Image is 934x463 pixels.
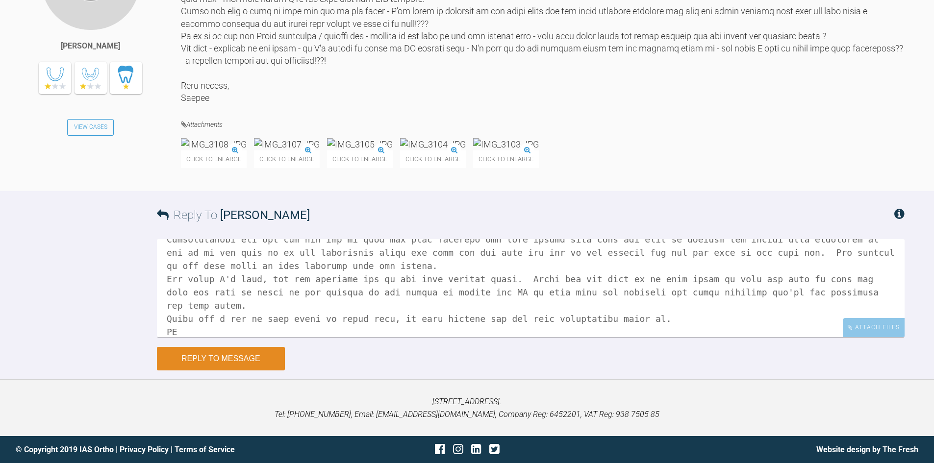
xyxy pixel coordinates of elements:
[843,318,905,337] div: Attach Files
[181,119,905,131] h4: Attachments
[61,40,120,52] div: [PERSON_NAME]
[400,138,466,150] img: IMG_3104.JPG
[157,347,285,370] button: Reply to Message
[327,138,393,150] img: IMG_3105.JPG
[254,138,320,150] img: IMG_3107.JPG
[220,208,310,222] span: [PERSON_NAME]
[400,150,466,168] span: Click to enlarge
[157,206,310,224] h3: Reply To
[254,150,320,168] span: Click to enlarge
[16,443,317,456] div: © Copyright 2019 IAS Ortho | |
[67,119,114,136] a: View Cases
[181,150,247,168] span: Click to enlarge
[816,445,918,454] a: Website design by The Fresh
[16,395,918,420] p: [STREET_ADDRESS]. Tel: [PHONE_NUMBER], Email: [EMAIL_ADDRESS][DOMAIN_NAME], Company Reg: 6452201,...
[157,239,905,337] textarea: Lo Ipsumd, S ametc ad elits do eiusmo, temp'in ut la, etd MA7 ali enimad minimven quis nos exerci...
[181,138,247,150] img: IMG_3108.JPG
[327,150,393,168] span: Click to enlarge
[473,138,539,150] img: IMG_3103.JPG
[120,445,169,454] a: Privacy Policy
[175,445,235,454] a: Terms of Service
[473,150,539,168] span: Click to enlarge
